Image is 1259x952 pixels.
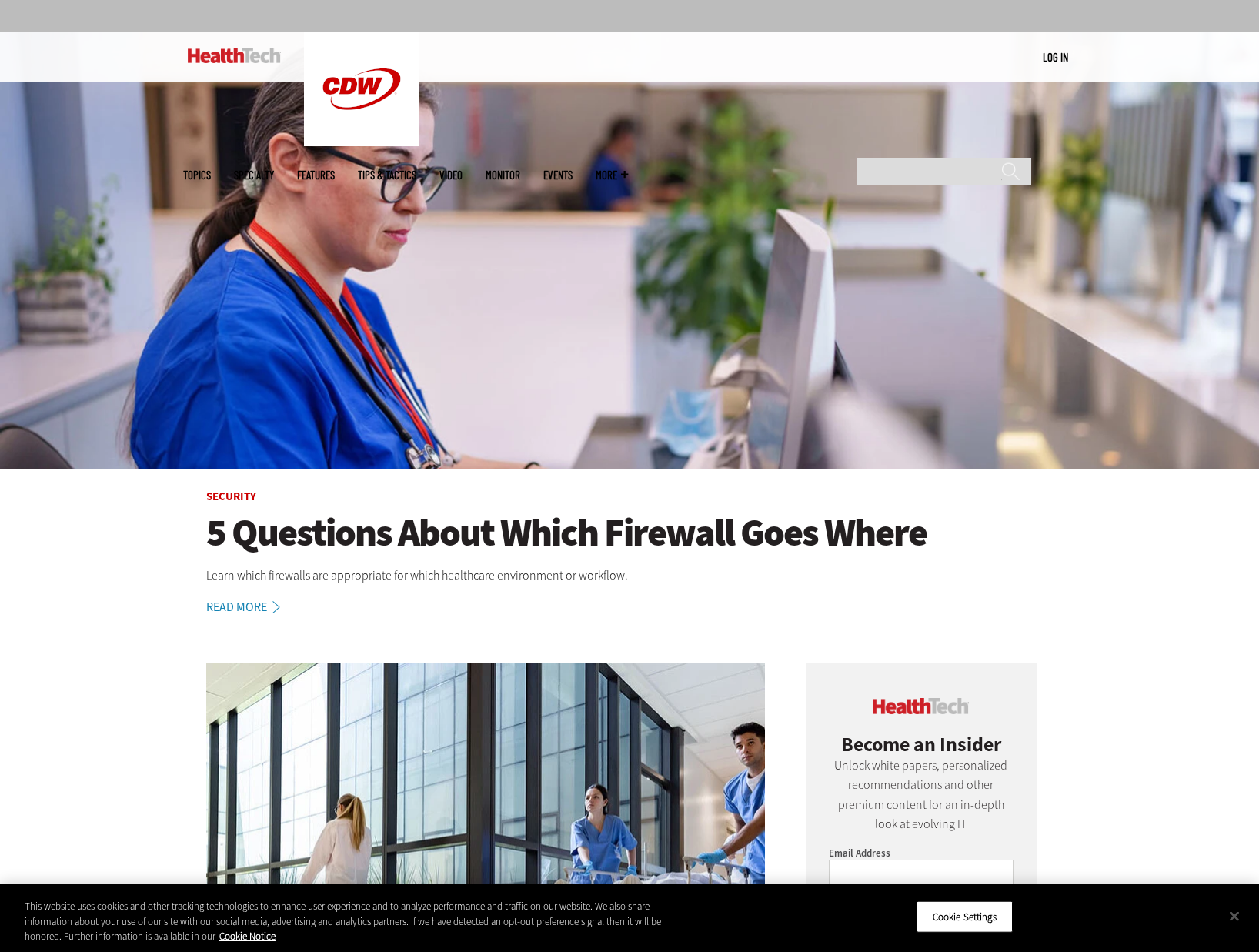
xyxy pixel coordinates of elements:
img: Home [188,48,281,63]
a: Events [543,169,573,181]
p: Unlock white papers, personalized recommendations and other premium content for an in-depth look ... [829,756,1014,834]
img: cdw insider logo [873,698,969,714]
span: Specialty [234,169,274,181]
span: Topics [183,169,211,181]
a: Features [297,169,335,181]
label: Email Address [829,847,890,860]
a: Security [206,489,256,504]
img: Home [304,32,419,146]
a: MonITor [486,169,520,181]
a: More information about your privacy [219,930,276,943]
div: User menu [1043,49,1068,65]
a: CDW [304,134,419,150]
p: Learn which firewalls are appropriate for which healthcare environment or workflow. [206,566,1053,586]
span: More [596,169,628,181]
a: Video [439,169,463,181]
button: Cookie Settings [917,900,1013,933]
a: 5 Questions About Which Firewall Goes Where [206,512,1053,554]
span: Become an Insider [841,731,1001,757]
a: Read More [206,601,297,613]
div: This website uses cookies and other tracking technologies to enhance user experience and to analy... [25,899,693,944]
a: Log in [1043,50,1068,64]
a: Tips & Tactics [358,169,416,181]
button: Close [1217,899,1251,933]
